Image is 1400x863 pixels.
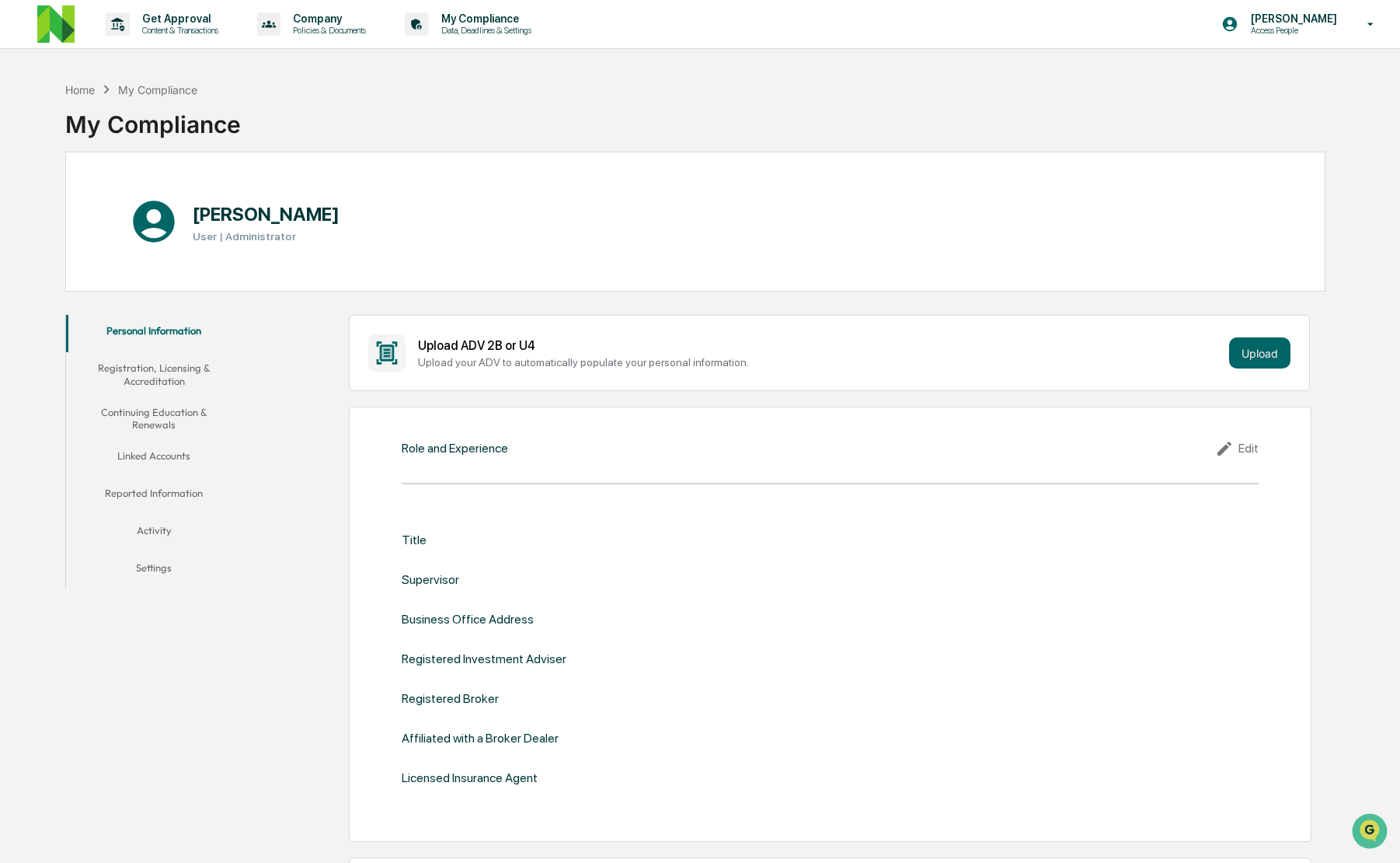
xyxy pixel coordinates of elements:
[155,264,188,275] span: Pylon
[429,12,539,25] p: My Compliance
[402,441,508,456] div: Role and Experience
[402,731,559,746] div: Affiliated with a Broker Dealer
[130,12,226,25] p: Get Approval
[402,533,427,547] div: Title
[402,612,534,627] div: Business Office Address
[118,83,197,96] div: My Compliance
[418,338,1223,353] div: Upload ADV 2B or U4
[66,397,242,441] button: Continuing Education & Renewals
[66,440,242,477] button: Linked Accounts
[1238,25,1345,36] p: Access People
[402,652,566,666] div: Registered Investment Adviser
[113,197,125,210] div: 🗄️
[66,352,242,397] button: Registration, Licensing & Accreditation
[16,227,28,239] div: 🔎
[31,196,100,211] span: Preclearance
[193,230,340,243] h3: User | Administrator
[65,98,241,138] div: My Compliance
[65,83,95,96] div: Home
[66,315,242,589] div: secondary tabs example
[130,25,226,36] p: Content & Transactions
[128,196,193,211] span: Attestations
[429,25,539,36] p: Data, Deadlines & Settings
[193,203,340,225] h1: [PERSON_NAME]
[9,219,104,247] a: 🔎Data Lookup
[402,572,459,587] div: Supervisor
[418,356,1223,369] div: Upload your ADV to automatically populate your personal information.
[264,124,283,142] button: Start new chat
[1215,439,1259,458] div: Edit
[280,25,374,36] p: Policies & Documents
[66,315,242,352] button: Personal Information
[402,770,538,785] div: Licensed Insurance Agent
[16,33,283,58] p: How can we help?
[16,119,44,147] img: 1746055101610-c473b297-6a78-478c-a979-82029cc54cd1
[1350,812,1392,854] iframe: Open customer support
[53,119,255,135] div: Start new chat
[66,477,242,515] button: Reported Information
[402,691,499,706] div: Registered Broker
[31,225,98,241] span: Data Lookup
[66,515,242,552] button: Activity
[53,135,197,147] div: We're available if you need us!
[1238,12,1345,25] p: [PERSON_NAME]
[1229,337,1290,369] button: Upload
[16,197,28,210] div: 🖐️
[66,552,242,589] button: Settings
[37,5,75,43] img: logo
[110,263,188,275] a: Powered byPylon
[280,12,374,25] p: Company
[9,190,106,218] a: 🖐️Preclearance
[106,190,199,218] a: 🗄️Attestations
